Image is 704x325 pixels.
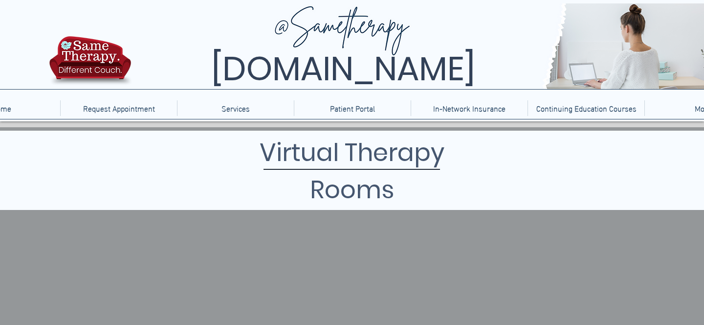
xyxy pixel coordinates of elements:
a: Patient Portal [294,100,411,116]
div: Services [177,100,294,116]
a: In-Network Insurance [411,100,528,116]
p: Continuing Education Courses [531,100,641,116]
a: Continuing Education Courses [528,100,644,116]
p: In-Network Insurance [428,100,510,116]
p: Request Appointment [78,100,160,116]
span: [DOMAIN_NAME] [211,46,475,92]
a: Request Appointment [60,100,177,116]
h1: Virtual Therapy Rooms [203,134,501,209]
img: TBH.US [46,35,134,93]
p: Patient Portal [325,100,380,116]
p: Services [217,100,255,116]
